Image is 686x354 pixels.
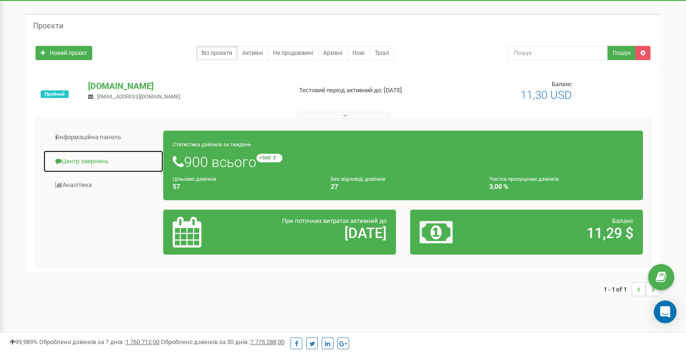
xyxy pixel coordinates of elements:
[489,183,633,190] h4: 3,00 %
[268,46,318,60] a: Не продовжені
[35,46,92,60] a: Новий проєкт
[250,338,284,345] u: 7 775 288,00
[88,80,283,92] p: [DOMAIN_NAME]
[125,338,159,345] u: 1 760 712,00
[43,174,164,197] a: Аналiтика
[39,338,159,345] span: Оброблено дзвінків за 7 днів :
[604,273,660,306] nav: ...
[318,46,348,60] a: Архівні
[299,86,442,95] p: Тестовий період активний до: [DATE]
[248,225,386,241] h2: [DATE]
[612,217,633,224] span: Баланс
[282,217,387,224] span: При поточних витратах активний до
[9,338,38,345] span: 99,989%
[256,154,282,162] small: +560
[43,150,164,173] a: Центр звернень
[173,142,251,148] small: Статистика дзвінків за тиждень
[508,46,608,60] input: Пошук
[196,46,237,60] a: Всі проєкти
[520,88,572,102] span: 11,30 USD
[237,46,268,60] a: Активні
[97,94,180,100] span: [EMAIL_ADDRESS][DOMAIN_NAME]
[331,176,385,182] small: Без відповіді дзвінків
[173,154,633,170] h1: 900 всього
[496,225,633,241] h2: 11,29 $
[161,338,284,345] span: Оброблено дзвінків за 30 днів :
[173,183,317,190] h4: 57
[331,183,475,190] h4: 27
[607,46,636,60] button: Пошук
[552,80,572,88] span: Баланс
[43,126,164,149] a: Інформаційна панель
[604,282,632,296] span: 1 - 1 of 1
[489,176,559,182] small: Частка пропущених дзвінків
[41,90,69,98] span: Пробний
[654,301,677,323] div: Open Intercom Messenger
[173,176,216,182] small: Цільових дзвінків
[347,46,370,60] a: Нові
[33,22,63,30] h5: Проєкти
[369,46,394,60] a: Тріал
